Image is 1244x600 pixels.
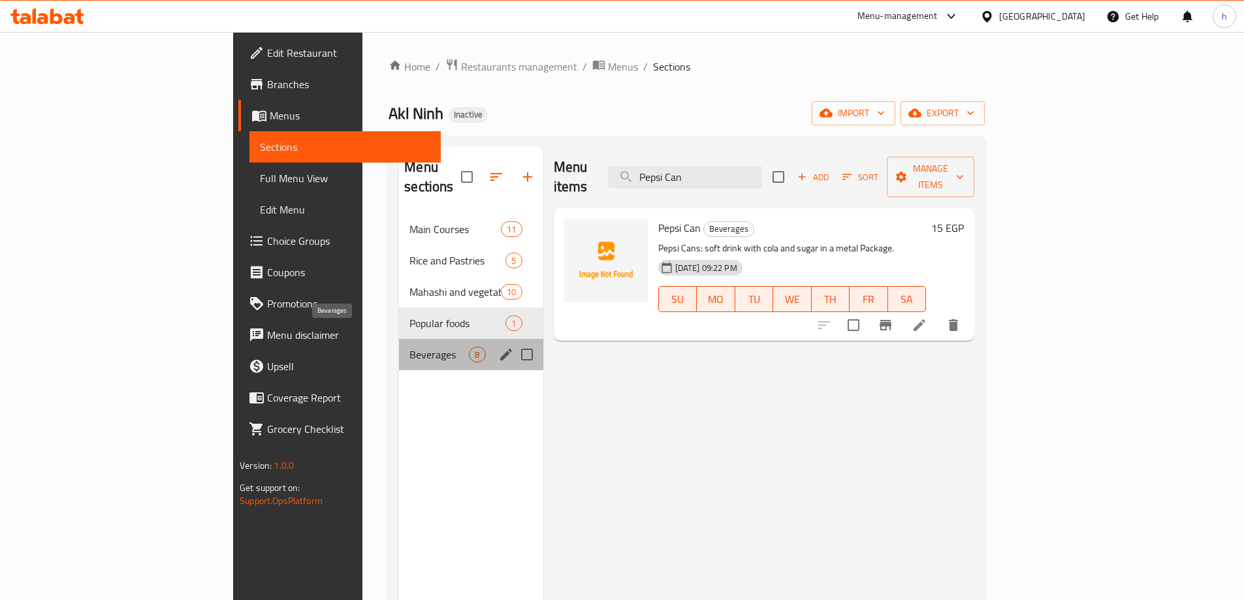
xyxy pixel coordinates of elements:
span: Choice Groups [267,233,430,249]
button: SU [658,286,697,312]
span: [DATE] 09:22 PM [670,262,742,274]
div: Beverages8edit [399,339,543,370]
div: items [469,347,485,362]
span: import [822,105,885,121]
h2: Menu items [554,157,593,197]
span: Menus [270,108,430,123]
div: items [505,253,522,268]
input: search [608,166,762,189]
span: Sort items [834,167,887,187]
span: Add item [792,167,834,187]
span: Add [795,170,831,185]
span: Sort [842,170,878,185]
span: Sections [260,139,430,155]
button: WE [773,286,812,312]
span: Full Menu View [260,170,430,186]
a: Menus [592,58,638,75]
a: Coupons [238,257,441,288]
span: Coverage Report [267,390,430,405]
p: Pepsi Cans: soft drink with cola and sugar in a metal Package. [658,240,927,257]
button: Branch-specific-item [870,309,901,341]
span: Edit Menu [260,202,430,217]
a: Choice Groups [238,225,441,257]
span: WE [778,290,806,309]
div: Main Courses11 [399,213,543,245]
span: Get support on: [240,479,300,496]
nav: Menu sections [399,208,543,375]
div: items [501,284,522,300]
h6: 15 EGP [931,219,964,237]
span: 8 [470,349,485,361]
a: Grocery Checklist [238,413,441,445]
span: 1 [506,317,521,330]
div: Mahashi and vegetables10 [399,276,543,308]
button: Add [792,167,834,187]
button: export [901,101,985,125]
a: Edit Restaurant [238,37,441,69]
li: / [643,59,648,74]
span: SU [664,290,692,309]
div: Popular foods1 [399,308,543,339]
button: MO [697,286,735,312]
span: Beverages [704,221,754,236]
span: Coupons [267,264,430,280]
button: import [812,101,895,125]
span: Manage items [897,161,964,193]
span: Inactive [449,109,488,120]
span: Select all sections [453,163,481,191]
span: FR [855,290,883,309]
span: Beverages [409,347,469,362]
a: Coverage Report [238,382,441,413]
a: Promotions [238,288,441,319]
button: SA [888,286,927,312]
span: 11 [502,223,521,236]
span: Version: [240,457,272,474]
span: Menus [608,59,638,74]
img: Pepsi Can [564,219,648,302]
div: Popular foods [409,315,505,331]
a: Upsell [238,351,441,382]
div: Menu-management [857,8,938,24]
span: TU [741,290,769,309]
span: Main Courses [409,221,501,237]
span: MO [702,290,730,309]
span: Select section [765,163,792,191]
span: Upsell [267,358,430,374]
span: Sort sections [481,161,512,193]
a: Edit Menu [249,194,441,225]
span: Mahashi and vegetables [409,284,501,300]
button: FR [850,286,888,312]
a: Support.OpsPlatform [240,492,323,509]
button: Add section [512,161,543,193]
div: [GEOGRAPHIC_DATA] [999,9,1085,24]
nav: breadcrumb [389,58,985,75]
li: / [582,59,587,74]
span: 10 [502,286,521,298]
a: Sections [249,131,441,163]
div: Rice and Pastries [409,253,505,268]
a: Restaurants management [445,58,577,75]
button: delete [938,309,969,341]
span: Restaurants management [461,59,577,74]
span: TH [817,290,845,309]
span: Pepsi Can [658,218,701,238]
span: h [1222,9,1227,24]
button: Sort [839,167,882,187]
div: items [501,221,522,237]
span: SA [893,290,921,309]
a: Menus [238,100,441,131]
span: 1.0.0 [274,457,294,474]
span: Select to update [840,311,867,339]
a: Edit menu item [912,317,927,333]
span: Promotions [267,296,430,311]
a: Branches [238,69,441,100]
span: Grocery Checklist [267,421,430,437]
button: Manage items [887,157,974,197]
button: edit [496,345,516,364]
div: Beverages [703,221,754,237]
div: Rice and Pastries5 [399,245,543,276]
span: Branches [267,76,430,92]
div: items [505,315,522,331]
